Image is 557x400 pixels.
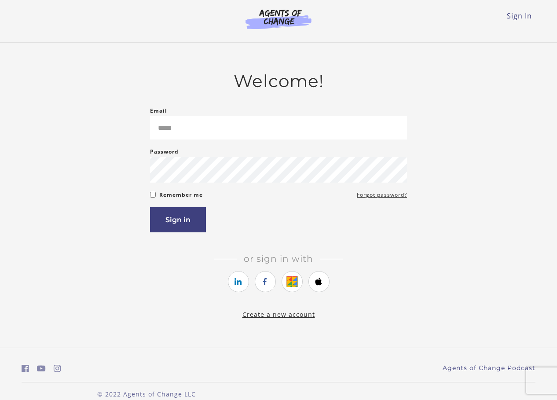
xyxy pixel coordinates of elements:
i: https://www.instagram.com/agentsofchangeprep/ (Open in a new window) [54,364,61,373]
button: Sign in [150,207,206,232]
a: Sign In [507,11,532,21]
a: https://courses.thinkific.com/users/auth/linkedin?ss%5Breferral%5D=&ss%5Buser_return_to%5D=&ss%5B... [228,271,249,292]
p: © 2022 Agents of Change LLC [22,389,271,399]
i: https://www.facebook.com/groups/aswbtestprep (Open in a new window) [22,364,29,373]
h2: Welcome! [150,71,407,92]
a: https://www.youtube.com/c/AgentsofChangeTestPrepbyMeaganMitchell (Open in a new window) [37,362,46,375]
i: https://www.youtube.com/c/AgentsofChangeTestPrepbyMeaganMitchell (Open in a new window) [37,364,46,373]
label: Email [150,106,167,116]
a: https://courses.thinkific.com/users/auth/apple?ss%5Breferral%5D=&ss%5Buser_return_to%5D=&ss%5Bvis... [308,271,330,292]
span: Or sign in with [237,253,320,264]
a: https://www.facebook.com/groups/aswbtestprep (Open in a new window) [22,362,29,375]
label: Remember me [159,190,203,200]
a: https://courses.thinkific.com/users/auth/facebook?ss%5Breferral%5D=&ss%5Buser_return_to%5D=&ss%5B... [255,271,276,292]
img: Agents of Change Logo [236,9,321,29]
label: Password [150,147,179,157]
a: Create a new account [242,310,315,319]
a: https://courses.thinkific.com/users/auth/google?ss%5Breferral%5D=&ss%5Buser_return_to%5D=&ss%5Bvi... [282,271,303,292]
a: Forgot password? [357,190,407,200]
a: Agents of Change Podcast [443,363,535,373]
a: https://www.instagram.com/agentsofchangeprep/ (Open in a new window) [54,362,61,375]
